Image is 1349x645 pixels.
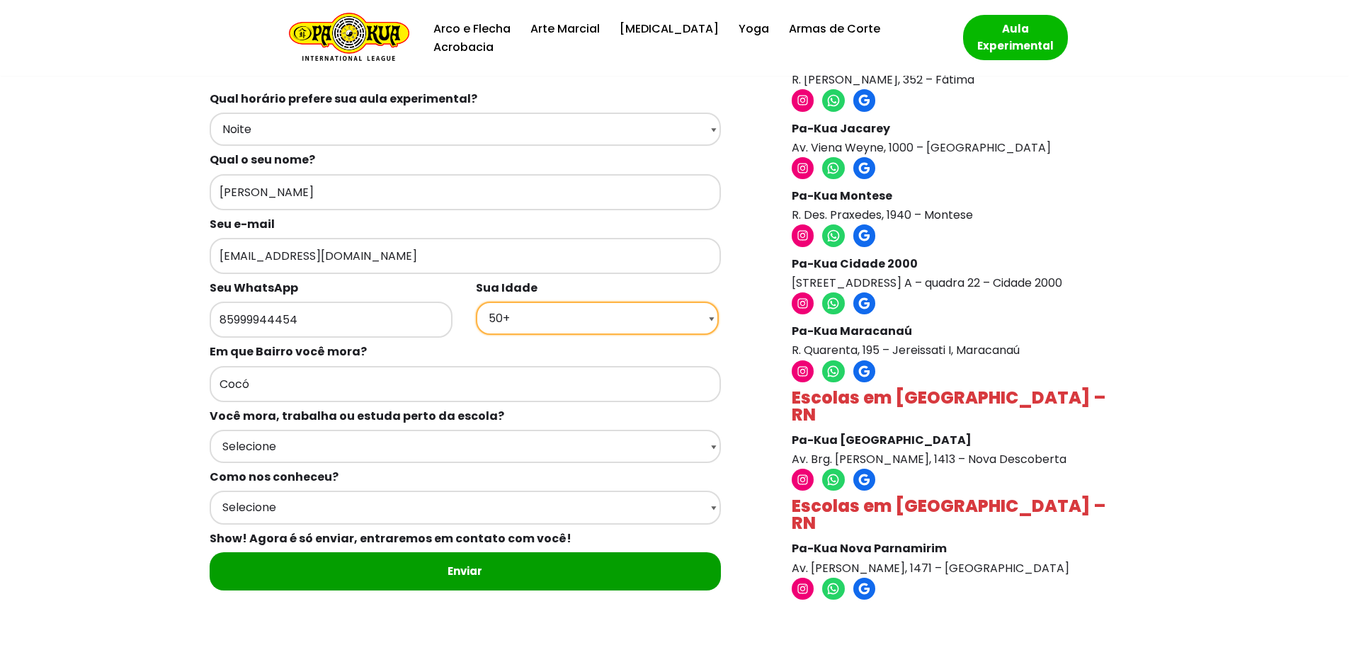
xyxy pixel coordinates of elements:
[792,321,1132,360] p: R. Quarenta, 195 – Jereissati I, Maracanaú
[210,469,338,485] b: Como nos conheceu?
[620,19,719,38] a: [MEDICAL_DATA]
[963,15,1068,60] a: Aula Experimental
[792,254,1132,292] p: [STREET_ADDRESS] A – quadra 22 – Cidade 2000
[792,256,918,272] strong: Pa-Kua Cidade 2000
[792,119,1132,157] p: Av. Viena Weyne, 1000 – [GEOGRAPHIC_DATA]
[739,19,769,38] a: Yoga
[792,323,912,339] strong: Pa-Kua Maracanaú
[792,188,892,204] strong: Pa-Kua Montese
[210,408,504,424] b: Você mora, trabalha ou estuda perto da escola?
[282,13,409,63] a: Escola de Conhecimentos Orientais Pa-Kua Uma escola para toda família
[433,19,511,38] a: Arco e Flecha
[792,186,1132,224] p: R. Des. Praxedes, 1940 – Montese
[792,430,1132,469] p: Av. Brg. [PERSON_NAME], 1413 – Nova Descoberta
[210,530,571,547] b: Show! Agora é só enviar, entraremos em contato com você!
[792,540,947,556] strong: Pa-Kua Nova Parnamirim
[789,19,880,38] a: Armas de Corte
[210,152,315,168] b: Qual o seu nome?
[433,38,494,57] a: Acrobacia
[792,432,972,448] strong: Pa-Kua [GEOGRAPHIC_DATA]
[210,91,477,107] b: Qual horário prefere sua aula experimental?
[792,120,890,137] strong: Pa-Kua Jacarey
[476,280,537,296] b: Sua Idade
[792,389,1132,423] h4: Escolas em [GEOGRAPHIC_DATA] – RN
[210,552,721,590] input: Enviar
[431,19,942,57] div: Menu primário
[792,539,1132,577] p: Av. [PERSON_NAME], 1471 – [GEOGRAPHIC_DATA]
[530,19,600,38] a: Arte Marcial
[792,498,1132,532] h4: Escolas em [GEOGRAPHIC_DATA] – RN
[210,216,275,232] b: Seu e-mail
[230,63,322,79] span: Armas de Corte
[210,343,367,360] b: Em que Bairro você mora?
[210,280,298,296] b: Seu WhatsApp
